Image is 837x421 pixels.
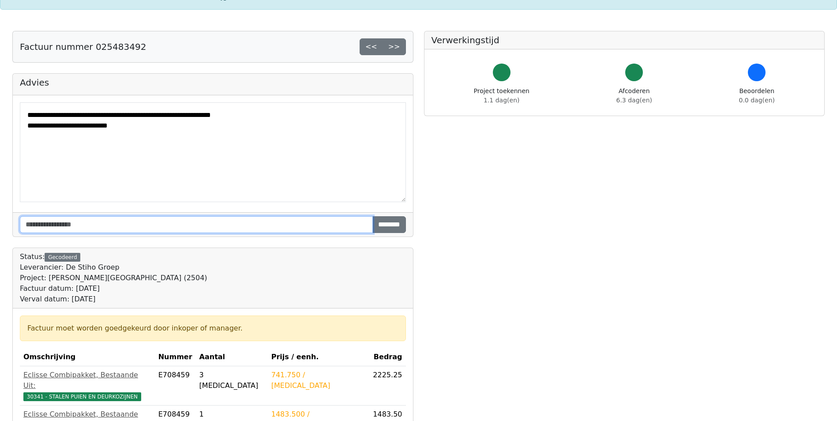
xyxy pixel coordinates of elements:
div: Project: [PERSON_NAME][GEOGRAPHIC_DATA] (2504) [20,273,207,283]
div: Factuur moet worden goedgekeurd door inkoper of manager. [27,323,398,334]
td: 2225.25 [369,366,405,406]
div: Gecodeerd [45,253,80,262]
div: Project toekennen [474,86,529,105]
span: 30341 - STALEN PUIEN EN DEURKOZIJNEN [23,392,141,401]
th: Aantal [196,348,268,366]
h5: Verwerkingstijd [432,35,818,45]
span: 1.1 dag(en) [484,97,519,104]
div: 741.750 / [MEDICAL_DATA] [271,370,366,391]
div: Status: [20,252,207,304]
div: Leverancier: De Stiho Groep [20,262,207,273]
a: Eclisse Combipakket, Bestaande Uit:30341 - STALEN PUIEN EN DEURKOZIJNEN [23,370,151,402]
a: >> [383,38,406,55]
th: Omschrijving [20,348,155,366]
h5: Advies [20,77,406,88]
th: Prijs / eenh. [268,348,370,366]
div: Factuur datum: [DATE] [20,283,207,294]
span: 6.3 dag(en) [616,97,652,104]
a: << [360,38,383,55]
div: Afcoderen [616,86,652,105]
div: 3 [MEDICAL_DATA] [199,370,264,391]
h5: Factuur nummer 025483492 [20,41,146,52]
div: Eclisse Combipakket, Bestaande Uit: [23,370,151,391]
th: Nummer [155,348,196,366]
div: Beoordelen [739,86,775,105]
td: E708459 [155,366,196,406]
div: Verval datum: [DATE] [20,294,207,304]
th: Bedrag [369,348,405,366]
span: 0.0 dag(en) [739,97,775,104]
